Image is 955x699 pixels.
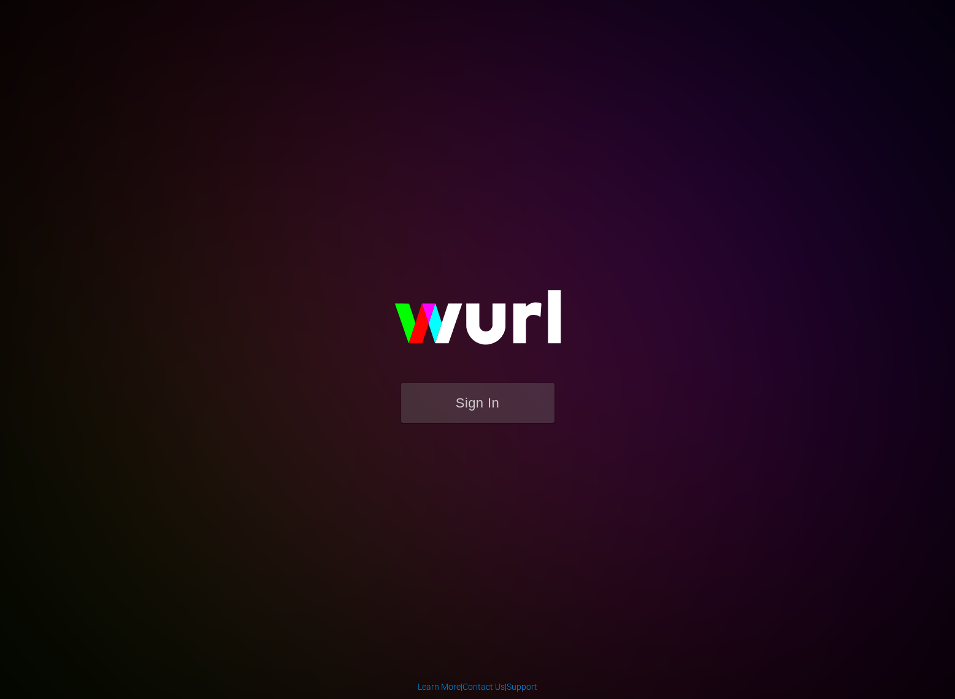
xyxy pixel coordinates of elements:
[462,682,505,692] a: Contact Us
[418,681,537,693] div: | |
[418,682,461,692] a: Learn More
[401,383,554,423] button: Sign In
[507,682,537,692] a: Support
[355,264,600,383] img: wurl-logo-on-black-223613ac3d8ba8fe6dc639794a292ebdb59501304c7dfd60c99c58986ef67473.svg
